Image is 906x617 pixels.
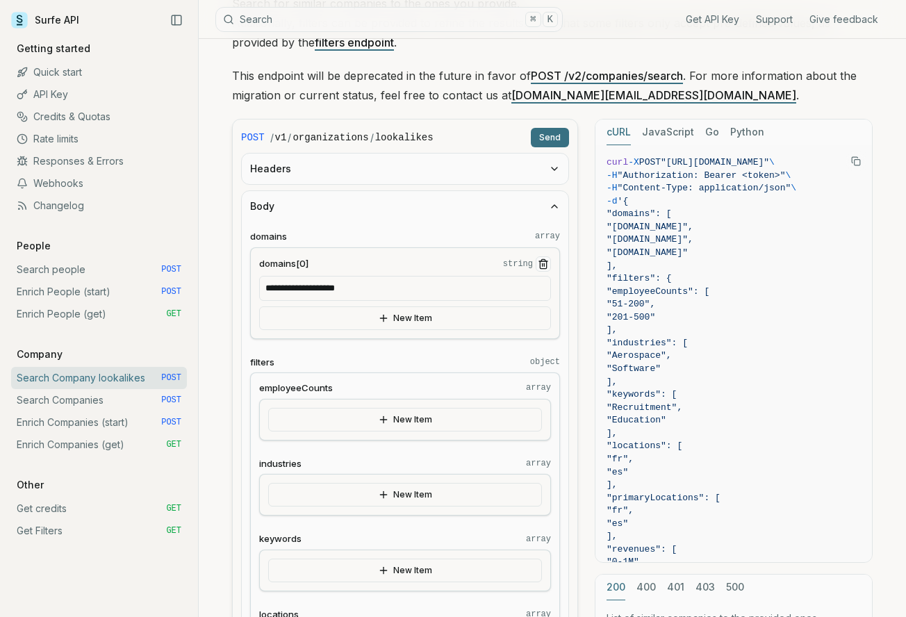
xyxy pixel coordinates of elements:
span: \ [791,183,796,193]
span: "[URL][DOMAIN_NAME]" [661,157,769,167]
span: "employeeCounts": [ [607,286,709,297]
kbd: ⌘ [525,12,541,27]
span: "51-200", [607,299,655,309]
kbd: K [543,12,558,27]
p: This endpoint will be deprecated in the future in favor of . For more information about the migra... [232,66,873,105]
span: "[DOMAIN_NAME]", [607,222,693,232]
span: \ [769,157,775,167]
a: Rate limits [11,128,187,150]
span: "keywords": [ [607,389,677,400]
span: ], [607,479,618,490]
button: 401 [667,575,684,600]
a: Enrich People (get) GET [11,303,187,325]
span: "es" [607,467,628,477]
span: employeeCounts [259,381,333,395]
span: / [370,131,374,145]
span: industries [259,457,302,470]
button: Headers [242,154,568,184]
p: Company [11,347,68,361]
code: array [535,231,560,242]
button: New Item [268,559,542,582]
code: array [526,382,551,393]
span: ], [607,428,618,438]
span: "filters": { [607,273,672,283]
a: filters endpoint [315,35,394,49]
span: "revenues": [ [607,544,677,554]
span: POST [161,395,181,406]
button: 200 [607,575,625,600]
span: keywords [259,532,302,545]
span: "Software" [607,363,661,374]
code: string [503,258,533,270]
span: "201-500" [607,312,655,322]
a: Enrich Companies (start) POST [11,411,187,434]
a: POST /v2/companies/search [531,69,683,83]
button: Python [730,120,764,145]
a: Credits & Quotas [11,106,187,128]
button: Go [705,120,719,145]
a: Get Filters GET [11,520,187,542]
span: -H [607,170,618,181]
button: New Item [259,306,551,330]
span: / [270,131,274,145]
a: Quick start [11,61,187,83]
a: Get API Key [686,13,739,26]
span: "Education" [607,415,666,425]
button: Search⌘K [215,7,563,32]
span: ], [607,531,618,541]
code: object [530,356,560,368]
code: array [526,458,551,469]
span: "Content-Type: application/json" [618,183,791,193]
a: Get credits GET [11,497,187,520]
span: ], [607,377,618,387]
span: POST [161,286,181,297]
button: Send [531,128,569,147]
span: "Aerospace", [607,350,672,361]
a: Responses & Errors [11,150,187,172]
button: 400 [636,575,656,600]
span: GET [166,308,181,320]
span: curl [607,157,628,167]
span: ], [607,261,618,271]
button: Copy Text [846,151,866,172]
span: filters [250,356,274,369]
code: lookalikes [375,131,434,145]
button: JavaScript [642,120,694,145]
a: Search Company lookalikes POST [11,367,187,389]
span: "es" [607,518,628,529]
span: POST [639,157,661,167]
span: POST [241,131,265,145]
span: "locations": [ [607,441,682,451]
a: Search Companies POST [11,389,187,411]
p: Getting started [11,42,96,56]
span: "industries": [ [607,338,688,348]
span: \ [785,170,791,181]
span: '{ [618,196,629,206]
button: 500 [726,575,744,600]
a: Enrich Companies (get) GET [11,434,187,456]
span: "[DOMAIN_NAME]", [607,234,693,245]
span: "Recruitment", [607,402,682,413]
span: GET [166,503,181,514]
a: Webhooks [11,172,187,195]
p: Other [11,478,49,492]
span: "fr", [607,505,634,516]
span: POST [161,264,181,275]
span: domains [250,230,287,243]
span: "Authorization: Bearer <token>" [618,170,786,181]
code: v1 [275,131,287,145]
span: "primaryLocations": [ [607,493,720,503]
a: Search people POST [11,258,187,281]
span: ], [607,324,618,335]
a: Support [756,13,793,26]
a: Enrich People (start) POST [11,281,187,303]
a: [DOMAIN_NAME][EMAIL_ADDRESS][DOMAIN_NAME] [511,88,796,102]
code: organizations [293,131,368,145]
span: "domains": [ [607,208,672,219]
button: New Item [268,408,542,431]
button: New Item [268,483,542,507]
code: array [526,534,551,545]
a: API Key [11,83,187,106]
span: GET [166,525,181,536]
span: "0-1M", [607,557,645,567]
